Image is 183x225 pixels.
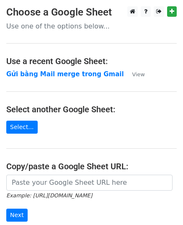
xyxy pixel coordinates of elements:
[6,161,177,171] h4: Copy/paste a Google Sheet URL:
[132,71,145,78] small: View
[6,209,28,222] input: Next
[6,175,173,191] input: Paste your Google Sheet URL here
[6,6,177,18] h3: Choose a Google Sheet
[6,104,177,114] h4: Select another Google Sheet:
[6,121,38,134] a: Select...
[6,192,92,199] small: Example: [URL][DOMAIN_NAME]
[6,70,124,78] a: Gửi bằng Mail merge trong Gmail
[124,70,145,78] a: View
[6,22,177,31] p: Use one of the options below...
[6,56,177,66] h4: Use a recent Google Sheet:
